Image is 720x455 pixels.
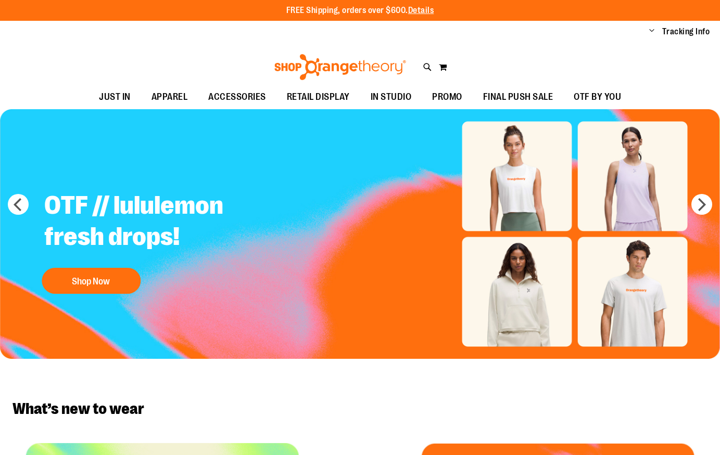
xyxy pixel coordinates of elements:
[276,85,360,109] a: RETAIL DISPLAY
[691,194,712,215] button: next
[141,85,198,109] a: APPAREL
[8,194,29,215] button: prev
[273,54,408,80] img: Shop Orangetheory
[198,85,276,109] a: ACCESSORIES
[287,85,350,109] span: RETAIL DISPLAY
[208,85,266,109] span: ACCESSORIES
[432,85,462,109] span: PROMO
[99,85,131,109] span: JUST IN
[662,26,710,37] a: Tracking Info
[422,85,473,109] a: PROMO
[360,85,422,109] a: IN STUDIO
[473,85,564,109] a: FINAL PUSH SALE
[42,268,141,294] button: Shop Now
[649,27,654,37] button: Account menu
[89,85,141,109] a: JUST IN
[483,85,553,109] span: FINAL PUSH SALE
[563,85,631,109] a: OTF BY YOU
[36,182,295,263] h2: OTF // lululemon fresh drops!
[408,6,434,15] a: Details
[371,85,412,109] span: IN STUDIO
[574,85,621,109] span: OTF BY YOU
[12,400,708,417] h2: What’s new to wear
[36,182,295,299] a: OTF // lululemon fresh drops! Shop Now
[286,5,434,17] p: FREE Shipping, orders over $600.
[151,85,188,109] span: APPAREL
